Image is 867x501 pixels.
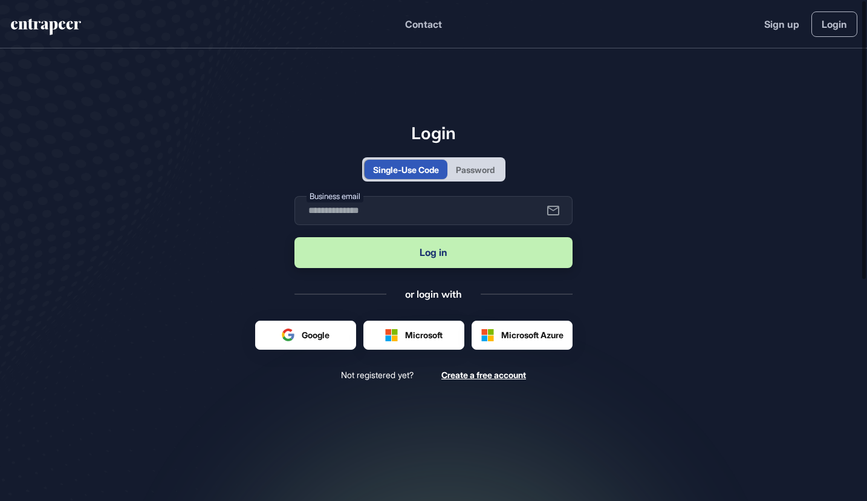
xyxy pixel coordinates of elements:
span: Create a free account [441,370,526,380]
span: Not registered yet? [341,369,414,381]
button: Contact [405,16,442,32]
a: Login [811,11,857,37]
a: entrapeer-logo [10,19,82,39]
div: or login with [405,287,462,301]
a: Create a free account [441,369,526,381]
label: Business email [307,190,363,203]
h1: Login [294,123,573,143]
a: Sign up [764,17,799,31]
div: Single-Use Code [373,163,439,176]
button: Log in [294,237,573,268]
div: Password [456,163,495,176]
